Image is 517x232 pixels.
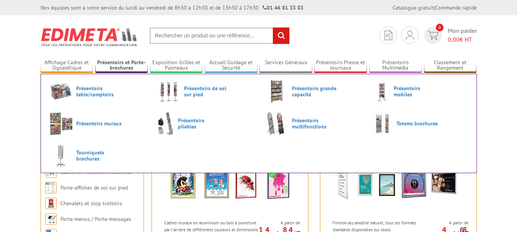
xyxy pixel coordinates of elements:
[373,79,468,103] a: Présentoirs mobiles
[157,79,253,103] a: Présentoirs de sol sur pied
[150,28,290,44] input: Rechercher un produit ou une référence...
[435,4,477,11] a: Commande rapide
[157,112,175,135] img: Présentoirs pliables
[76,149,122,162] span: Tourniquets brochures
[427,31,439,40] img: devis rapide
[265,79,360,103] a: Présentoirs grande capacité
[422,26,477,44] a: devis rapide 0 Mon panier 0,00€ HT
[49,79,73,103] img: Présentoirs table/comptoirs
[292,85,338,97] span: Présentoirs grande capacité
[150,59,203,72] a: Exposition Grilles et Panneaux
[429,220,468,226] span: A partir de
[436,24,444,31] span: 0
[406,31,414,40] img: devis rapide
[292,117,338,130] span: Présentoirs multifonctions
[448,26,477,44] span: Mon panier
[49,144,145,167] a: Tourniquets brochures
[45,182,57,193] img: Porte-affiches de sol sur pied
[60,184,128,191] a: Porte-affiches de sol sur pied
[184,85,230,97] span: Présentoirs de sol sur pied
[60,200,122,207] a: Chevalets et stop trottoirs
[157,79,181,103] img: Présentoirs de sol sur pied
[49,79,145,103] a: Présentoirs table/comptoirs
[95,59,148,72] a: Présentoirs et Porte-brochures
[396,120,442,127] span: Totems brochures
[424,59,477,72] a: Classement et Rangement
[60,216,131,222] a: Porte-menus / Porte-messages
[76,85,122,97] span: Présentoirs table/comptoirs
[265,112,360,135] a: Présentoirs multifonctions
[393,4,477,11] div: |
[41,59,93,72] a: Affichage Cadres et Signalétique
[178,117,224,130] span: Présentoirs pliables
[373,112,393,135] img: Totems brochures
[393,4,434,11] a: Catalogue gratuit
[263,4,303,11] strong: 01 46 81 33 03
[369,59,422,72] a: Présentoirs Multimédia
[157,112,253,135] a: Présentoirs pliables
[159,147,301,216] img: Cadres Deco Muraux Alu ou Bois
[205,59,258,72] a: Accueil Guidage et Sécurité
[373,79,390,103] img: Présentoirs mobiles
[265,79,289,103] img: Présentoirs grande capacité
[49,144,73,167] img: Tourniquets brochures
[41,23,138,51] img: Edimeta
[261,220,300,226] span: A partir de
[76,120,122,127] span: Présentoirs muraux
[49,112,145,135] a: Présentoirs muraux
[448,36,460,43] span: 0,00
[394,85,440,97] span: Présentoirs mobiles
[259,59,312,72] a: Services Généraux
[45,213,57,225] img: Porte-menus / Porte-messages
[385,31,392,40] img: devis rapide
[41,4,303,11] div: Nos équipes sont à votre service du lundi au vendredi de 8h30 à 12h30 et de 13h30 à 17h30
[373,112,468,135] a: Totems brochures
[45,198,57,209] img: Chevalets et stop trottoirs
[328,147,469,216] img: Cadres Clic-Clac Alu Clippant
[273,28,289,44] input: rechercher
[49,112,73,135] img: Présentoirs muraux
[448,35,477,44] span: € HT
[314,59,367,72] a: Présentoirs Presse et Journaux
[265,112,289,135] img: Présentoirs multifonctions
